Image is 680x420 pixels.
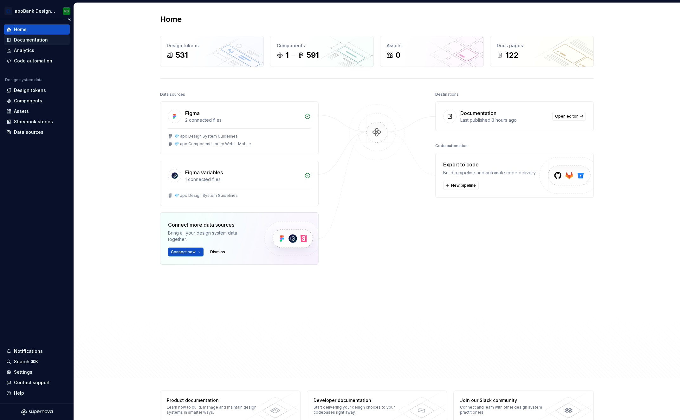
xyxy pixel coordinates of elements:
[14,98,42,104] div: Components
[490,36,594,67] a: Docs pages122
[4,357,70,367] button: Search ⌘K
[5,77,42,82] div: Design system data
[167,405,259,415] div: Learn how to build, manage and maintain design systems in smarter ways.
[4,388,70,398] button: Help
[21,409,53,415] svg: Supernova Logo
[14,359,38,365] div: Search ⌘K
[506,50,518,60] div: 122
[185,169,223,176] div: Figma variables
[171,249,196,255] span: Connect new
[443,181,479,190] button: New pipeline
[552,112,586,121] a: Open editor
[4,96,70,106] a: Components
[14,390,24,396] div: Help
[160,36,264,67] a: Design tokens531
[14,379,50,386] div: Contact support
[4,367,70,377] a: Settings
[14,348,43,354] div: Notifications
[460,109,496,117] div: Documentation
[14,47,34,54] div: Analytics
[4,378,70,388] button: Contact support
[270,36,374,67] a: Components1591
[4,35,70,45] a: Documentation
[176,50,188,60] div: 531
[4,346,70,356] button: Notifications
[185,109,200,117] div: Figma
[14,129,43,135] div: Data sources
[451,183,476,188] span: New pipeline
[460,397,552,404] div: Join our Slack community
[277,42,367,49] div: Components
[4,45,70,55] a: Analytics
[15,8,55,14] div: apoBank Designsystem
[14,119,53,125] div: Storybook stories
[4,117,70,127] a: Storybook stories
[460,405,552,415] div: Connect and learn with other design system practitioners.
[4,56,70,66] a: Code automation
[1,4,72,18] button: apoBank DesignsystemPS
[4,127,70,137] a: Data sources
[555,114,578,119] span: Open editor
[497,42,587,49] div: Docs pages
[314,405,406,415] div: Start delivering your design choices to your codebases right away.
[168,221,254,229] div: Connect more data sources
[167,42,257,49] div: Design tokens
[174,141,251,146] div: 💎 apo Component Library Web + Mobile
[14,58,52,64] div: Code automation
[160,101,319,154] a: Figma2 connected files💎 apo Design System Guidelines💎 apo Component Library Web + Mobile
[14,369,32,375] div: Settings
[435,90,459,99] div: Destinations
[4,106,70,116] a: Assets
[168,248,204,256] button: Connect new
[380,36,484,67] a: Assets0
[167,397,259,404] div: Product documentation
[435,141,468,150] div: Code automation
[396,50,400,60] div: 0
[286,50,289,60] div: 1
[443,170,536,176] div: Build a pipeline and automate code delivery.
[14,87,46,94] div: Design tokens
[160,14,182,24] h2: Home
[174,134,238,139] div: 💎 apo Design System Guidelines
[185,117,301,123] div: 2 connected files
[14,108,29,114] div: Assets
[210,249,225,255] span: Dismiss
[4,7,12,15] img: e2a5b078-0b6a-41b7-8989-d7f554be194d.png
[207,248,228,256] button: Dismiss
[4,85,70,95] a: Design tokens
[314,397,406,404] div: Developer documentation
[160,161,319,206] a: Figma variables1 connected files💎 apo Design System Guidelines
[185,176,301,183] div: 1 connected files
[64,9,69,14] div: PS
[460,117,548,123] div: Last published 3 hours ago
[14,26,27,33] div: Home
[160,90,185,99] div: Data sources
[14,37,48,43] div: Documentation
[307,50,319,60] div: 591
[65,15,74,24] button: Collapse sidebar
[443,161,536,168] div: Export to code
[174,193,238,198] div: 💎 apo Design System Guidelines
[4,24,70,35] a: Home
[168,230,254,242] div: Bring all your design system data together.
[387,42,477,49] div: Assets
